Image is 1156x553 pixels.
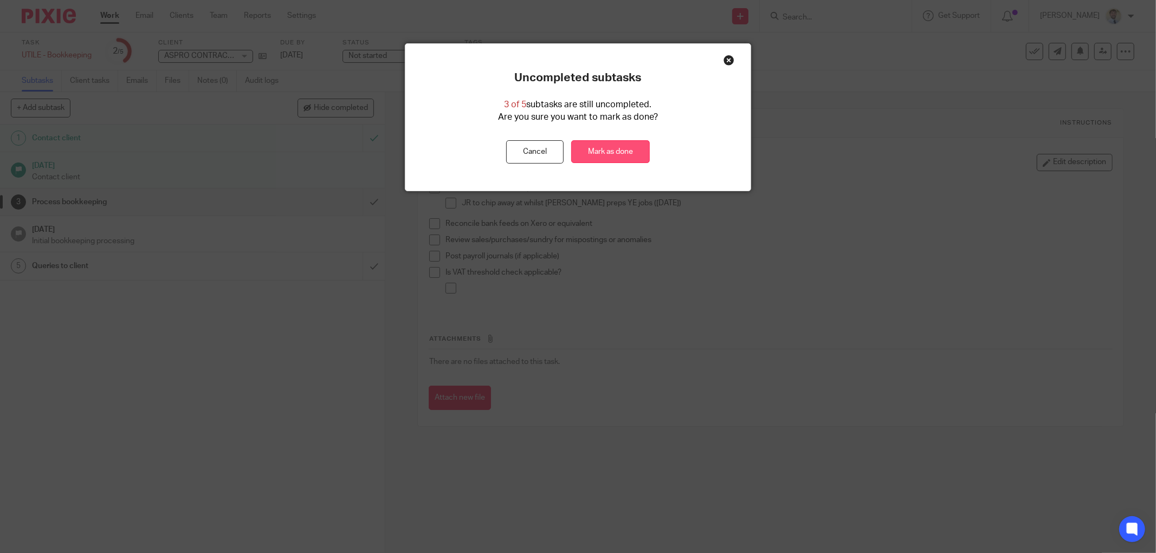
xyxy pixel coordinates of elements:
[506,140,564,164] button: Cancel
[498,111,658,123] p: Are you sure you want to mark as done?
[724,55,734,66] div: Close this dialog window
[504,99,651,111] p: subtasks are still uncompleted.
[571,140,650,164] a: Mark as done
[514,71,641,85] p: Uncompleted subtasks
[504,100,526,109] span: 3 of 5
